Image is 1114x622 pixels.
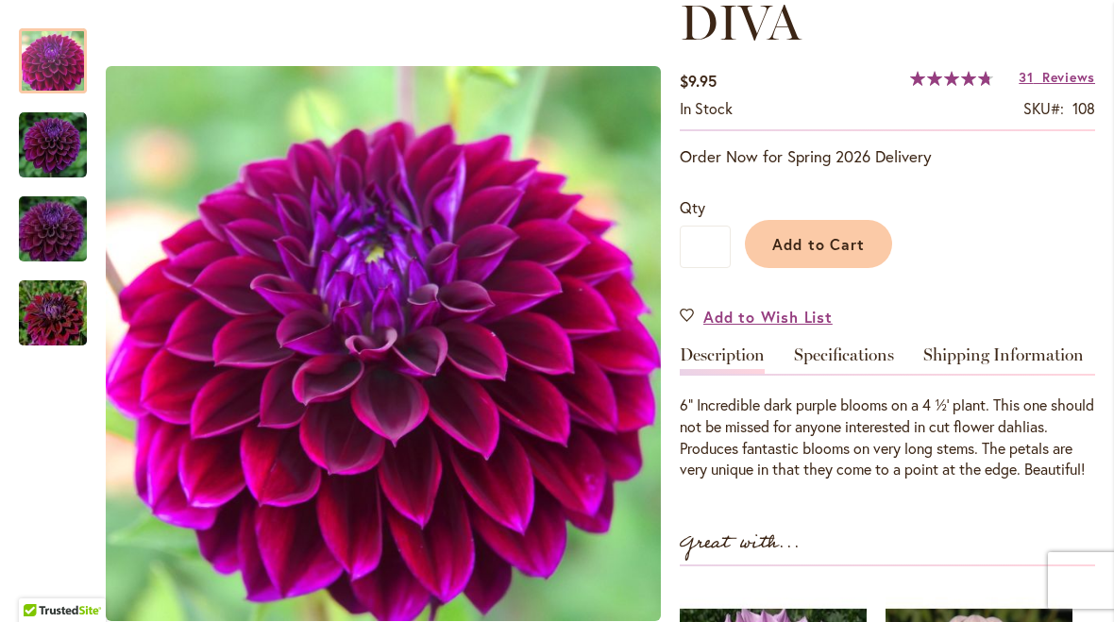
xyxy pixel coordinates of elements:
div: Diva [19,93,106,177]
div: Diva [19,261,87,345]
span: Reviews [1042,68,1095,86]
img: Diva [19,111,87,179]
div: 95% [910,71,993,86]
span: In stock [680,98,733,118]
div: Diva [19,9,106,93]
span: 31 [1019,68,1033,86]
span: Qty [680,197,705,217]
span: Add to Wish List [703,306,833,328]
span: $9.95 [680,71,717,91]
a: Shipping Information [923,346,1084,374]
p: Order Now for Spring 2026 Delivery [680,145,1095,168]
img: Diva [106,66,661,621]
iframe: Launch Accessibility Center [14,555,67,608]
a: Specifications [794,346,894,374]
a: Description [680,346,765,374]
a: 31 Reviews [1019,68,1095,86]
div: Detailed Product Info [680,346,1095,480]
strong: SKU [1023,98,1064,118]
div: Availability [680,98,733,120]
span: Add to Cart [772,234,866,254]
div: 6” Incredible dark purple blooms on a 4 ½’ plant. This one should not be missed for anyone intere... [680,395,1095,480]
div: Diva [19,177,106,261]
a: Add to Wish List [680,306,833,328]
button: Add to Cart [745,220,892,268]
div: 108 [1072,98,1095,120]
strong: Great with... [680,528,801,559]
